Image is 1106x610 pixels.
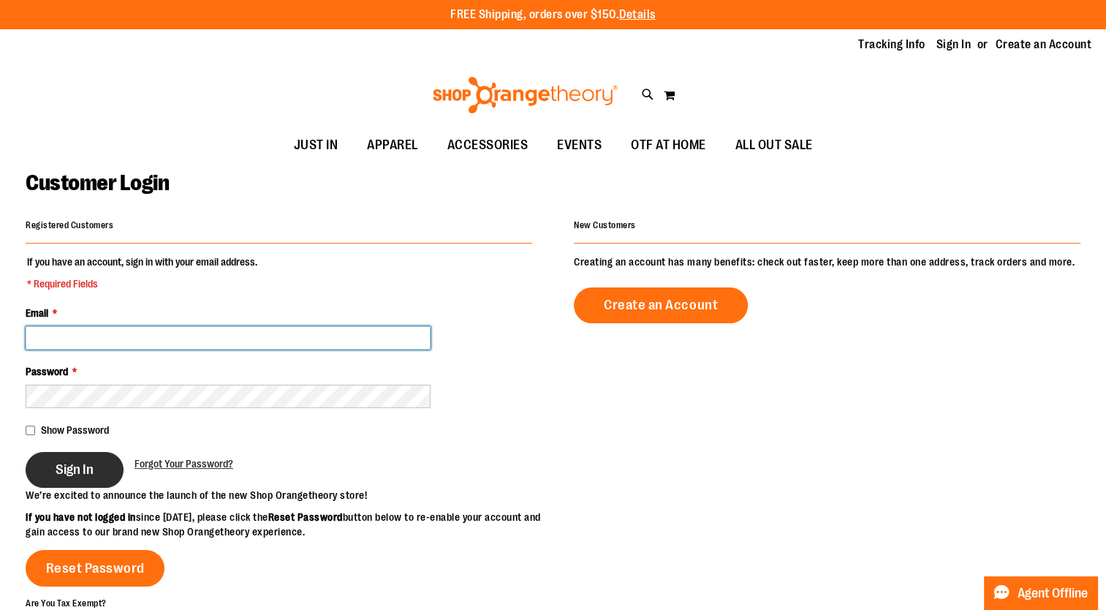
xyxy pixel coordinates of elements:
[367,129,418,162] span: APPAREL
[294,129,338,162] span: JUST IN
[135,456,233,471] a: Forgot Your Password?
[26,452,124,488] button: Sign In
[450,7,656,23] p: FREE Shipping, orders over $150.
[557,129,602,162] span: EVENTS
[41,424,109,436] span: Show Password
[26,510,553,539] p: since [DATE], please click the button below to re-enable your account and gain access to our bran...
[26,170,169,195] span: Customer Login
[447,129,529,162] span: ACCESSORIES
[619,8,656,21] a: Details
[26,255,259,291] legend: If you have an account, sign in with your email address.
[574,255,1080,269] p: Creating an account has many benefits: check out faster, keep more than one address, track orders...
[631,129,706,162] span: OTF AT HOME
[56,462,94,478] span: Sign In
[26,511,136,523] strong: If you have not logged in
[26,598,107,608] strong: Are You Tax Exempt?
[27,276,257,291] span: * Required Fields
[268,511,343,523] strong: Reset Password
[984,576,1097,610] button: Agent Offline
[46,560,145,576] span: Reset Password
[26,220,113,230] strong: Registered Customers
[26,307,48,319] span: Email
[1018,587,1088,600] span: Agent Offline
[26,550,164,587] a: Reset Password
[431,77,620,113] img: Shop Orangetheory
[26,366,68,377] span: Password
[735,129,813,162] span: ALL OUT SALE
[858,37,925,53] a: Tracking Info
[574,220,636,230] strong: New Customers
[996,37,1092,53] a: Create an Account
[26,488,553,502] p: We’re excited to announce the launch of the new Shop Orangetheory store!
[574,287,748,323] a: Create an Account
[936,37,971,53] a: Sign In
[135,458,233,470] span: Forgot Your Password?
[604,297,718,313] span: Create an Account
